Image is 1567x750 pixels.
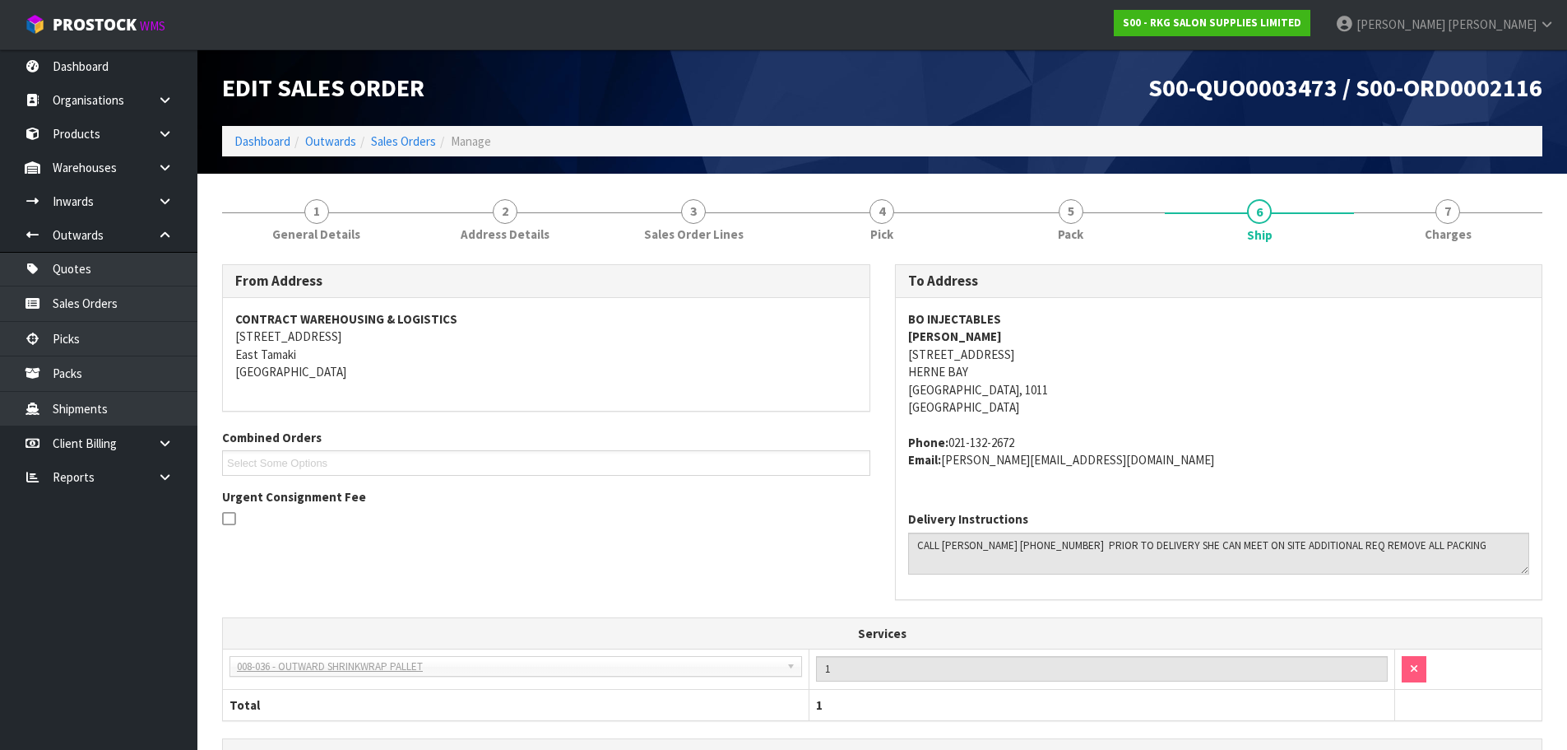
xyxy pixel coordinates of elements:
a: Sales Orders [371,133,436,149]
span: Edit Sales Order [222,72,424,103]
span: 4 [869,199,894,224]
span: 2 [493,199,517,224]
span: Sales Order Lines [644,226,744,243]
strong: phone [908,435,948,450]
span: Pack [1058,226,1083,243]
address: [STREET_ADDRESS] HERNE BAY [GEOGRAPHIC_DATA], 1011 [GEOGRAPHIC_DATA] [908,310,1530,417]
label: Delivery Instructions [908,510,1028,528]
span: 1 [816,697,823,713]
h3: From Address [235,273,857,289]
span: Address Details [461,226,549,243]
span: 008-036 - OUTWARD SHRINKWRAP PALLET [237,657,780,677]
span: [PERSON_NAME] [1356,16,1445,32]
label: Urgent Consignment Fee [222,488,366,505]
span: General Details [272,226,360,243]
a: Dashboard [234,133,290,149]
span: Manage [451,133,491,149]
a: S00 - RKG SALON SUPPLIES LIMITED [1114,10,1310,36]
span: S00-QUO0003473 / S00-ORD0002116 [1148,72,1542,103]
span: 1 [304,199,329,224]
span: Charges [1425,226,1472,243]
strong: S00 - RKG SALON SUPPLIES LIMITED [1123,16,1301,30]
strong: email [908,452,941,468]
span: 7 [1435,199,1460,224]
span: 6 [1247,199,1272,224]
span: 5 [1059,199,1083,224]
address: [STREET_ADDRESS] East Tamaki [GEOGRAPHIC_DATA] [235,310,857,381]
th: Total [223,689,809,720]
span: Ship [1247,226,1273,244]
span: Pick [870,226,893,243]
th: Services [223,618,1542,650]
strong: CONTRACT WAREHOUSING & LOGISTICS [235,311,457,327]
span: 3 [681,199,706,224]
strong: BO INJECTABLES [908,311,1001,327]
span: ProStock [53,14,137,35]
address: 021-132-2672 [PERSON_NAME][EMAIL_ADDRESS][DOMAIN_NAME] [908,434,1530,469]
a: Outwards [305,133,356,149]
h3: To Address [908,273,1530,289]
small: WMS [140,18,165,34]
strong: [PERSON_NAME] [908,328,1002,344]
span: [PERSON_NAME] [1448,16,1537,32]
img: cube-alt.png [25,14,45,35]
label: Combined Orders [222,429,322,446]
